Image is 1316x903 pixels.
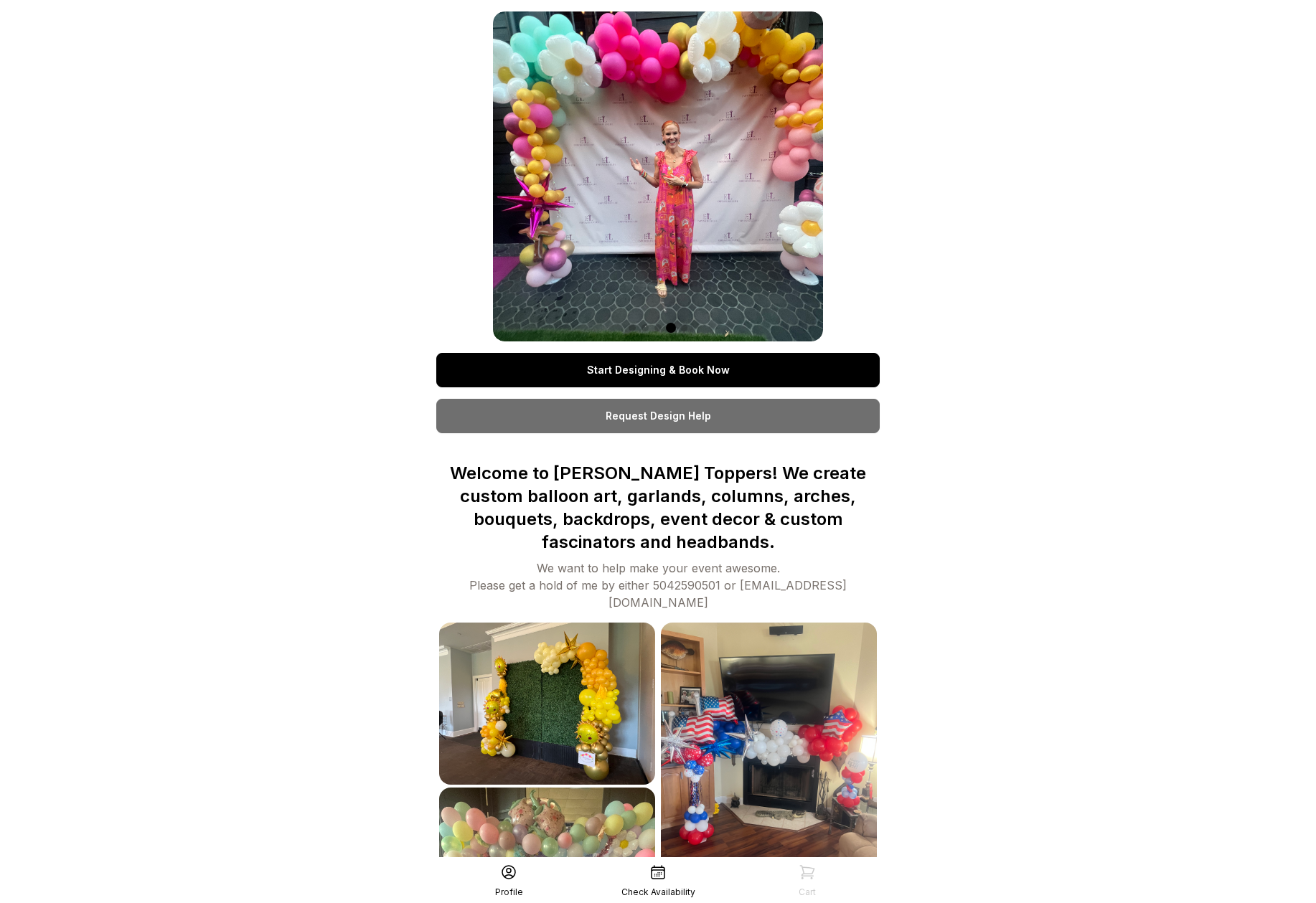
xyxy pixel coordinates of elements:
div: Cart [799,887,816,898]
a: Request Design Help [436,399,880,433]
div: Check Availability [621,887,695,898]
a: Start Designing & Book Now [436,353,880,387]
div: Profile [495,887,523,898]
div: We want to help make your event awesome. Please get a hold of me by either 5042590501 or [EMAIL_A... [436,559,880,611]
p: Welcome to [PERSON_NAME] Toppers! We create custom balloon art, garlands, columns, arches, bouque... [436,462,880,554]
